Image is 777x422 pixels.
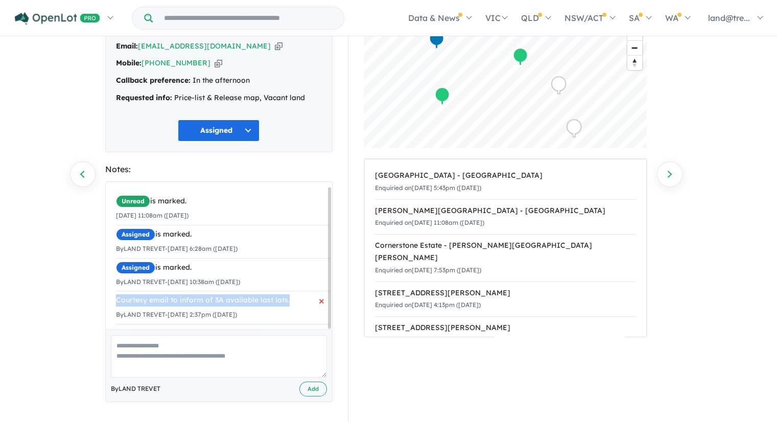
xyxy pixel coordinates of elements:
button: Copy [275,41,282,52]
div: [STREET_ADDRESS][PERSON_NAME] [375,322,636,334]
a: [EMAIL_ADDRESS][DOMAIN_NAME] [138,41,271,51]
div: Map marker [429,31,444,50]
div: is marked. [116,228,329,241]
span: Unread [116,195,150,207]
span: land@tre... [708,13,750,23]
input: Try estate name, suburb, builder or developer [155,7,342,29]
a: [STREET_ADDRESS][PERSON_NAME]Enquiried on[DATE] 4:13pm ([DATE]) [375,282,636,317]
canvas: Map [364,20,647,148]
div: is marked. [116,195,329,207]
a: Cornerstone Estate - [PERSON_NAME][GEOGRAPHIC_DATA][PERSON_NAME]Enquiried on[DATE] 7:53pm ([DATE]) [375,234,636,282]
small: Enquiried on [DATE] 4:12pm ([DATE]) [375,336,481,344]
img: Openlot PRO Logo White [15,12,100,25]
div: Notes: [105,162,333,176]
a: [STREET_ADDRESS][PERSON_NAME]Enquiried on[DATE] 4:12pm ([DATE]) [375,316,636,352]
strong: Mobile: [116,58,142,67]
button: Zoom out [627,40,642,55]
button: Add [299,382,327,396]
span: Assigned [116,262,155,274]
small: By LAND TREVET - [DATE] 2:37pm ([DATE]) [116,311,237,318]
div: Cornerstone Estate - [PERSON_NAME][GEOGRAPHIC_DATA][PERSON_NAME] [375,240,636,264]
small: Enquiried on [DATE] 7:53pm ([DATE]) [375,266,481,274]
small: By LAND TREVET - [DATE] 10:38am ([DATE]) [116,278,240,286]
div: In the afternoon [116,75,322,87]
div: Price-list & Release map, Vacant land [116,92,322,104]
div: is marked. [116,262,329,274]
div: Map marker [551,76,566,95]
a: [PERSON_NAME][GEOGRAPHIC_DATA] - [GEOGRAPHIC_DATA]Enquiried on[DATE] 11:08am ([DATE]) [375,199,636,235]
div: Courtesy email to inform of 3A available last lots. [116,294,329,307]
button: Copy [215,58,222,68]
small: Enquiried on [DATE] 4:13pm ([DATE]) [375,301,481,309]
span: Reset bearing to north [627,56,642,70]
span: × [319,291,324,310]
strong: Email: [116,41,138,51]
div: Map marker [566,119,581,138]
span: Assigned [116,228,155,241]
a: [GEOGRAPHIC_DATA] - [GEOGRAPHIC_DATA]Enquiried on[DATE] 5:43pm ([DATE]) [375,165,636,200]
div: Map marker [512,48,528,66]
button: Reset bearing to north [627,55,642,70]
strong: Requested info: [116,93,172,102]
button: Assigned [178,120,260,142]
small: Enquiried on [DATE] 5:43pm ([DATE]) [375,184,481,192]
small: By LAND TREVET - [DATE] 6:28am ([DATE]) [116,245,238,252]
span: Zoom out [627,41,642,55]
strong: Callback preference: [116,76,191,85]
small: Enquiried on [DATE] 11:08am ([DATE]) [375,219,484,226]
small: [DATE] 11:08am ([DATE]) [116,212,189,219]
a: [PHONE_NUMBER] [142,58,210,67]
div: [PERSON_NAME][GEOGRAPHIC_DATA] - [GEOGRAPHIC_DATA] [375,205,636,217]
div: [STREET_ADDRESS][PERSON_NAME] [375,287,636,299]
div: Map marker [434,87,450,106]
span: By LAND TREVET [111,384,160,394]
div: [GEOGRAPHIC_DATA] - [GEOGRAPHIC_DATA] [375,170,636,182]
